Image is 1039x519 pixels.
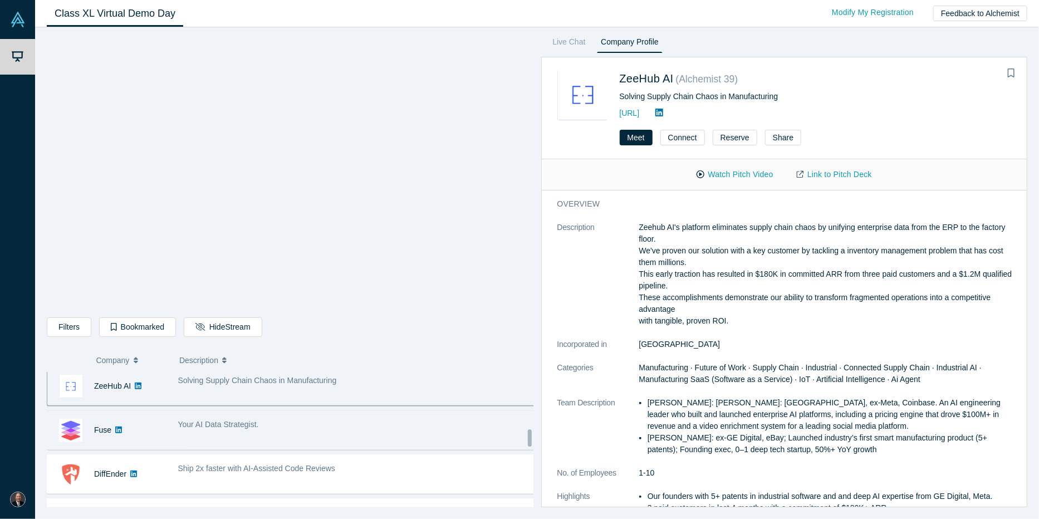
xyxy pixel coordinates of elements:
img: ZeeHub AI's Logo [59,375,82,398]
img: Fuse's Logo [59,419,82,442]
h3: overview [557,198,1004,210]
a: Modify My Registration [820,3,925,22]
dt: No. of Employees [557,467,639,491]
img: Christopher Loy's Account [10,492,26,507]
dd: [GEOGRAPHIC_DATA] [639,339,1020,350]
span: Solving Supply Chain Chaos in Manufacturing [178,376,337,385]
button: Connect [660,130,705,145]
img: Alchemist Vault Logo [10,12,26,27]
button: Feedback to Alchemist [933,6,1027,21]
a: DiffEnder [94,469,126,478]
a: ZeeHub AI [620,72,674,85]
span: Ship 2x faster with AI-Assisted Code Reviews [178,464,335,473]
dt: Categories [557,362,639,397]
dt: Incorporated in [557,339,639,362]
span: Company [96,349,130,372]
dd: 1-10 [639,467,1020,479]
dt: Team Description [557,397,639,467]
a: ZeeHub AI [94,381,131,390]
button: Share [765,130,801,145]
img: DiffEnder's Logo [59,463,82,486]
small: ( Alchemist 39 ) [676,74,738,85]
a: Link to Pitch Deck [785,165,884,184]
span: Your AI Data Strategist. [178,420,259,429]
button: Description [179,349,526,372]
a: Class XL Virtual Demo Day [47,1,183,27]
button: HideStream [184,317,262,337]
button: Filters [47,317,91,337]
p: Zeehub AI's platform eliminates supply chain chaos by unifying enterprise data from the ERP to th... [639,222,1020,327]
li: Our founders with 5+ patents in industrial software and and deep AI expertise from GE Digital, Meta. [648,491,1020,502]
span: Manufacturing · Future of Work · Supply Chain · Industrial · Connected Supply Chain · Industrial ... [639,363,982,384]
li: 3 paid customers in last 4 months with a commitment of $180K+ ARR [648,502,1020,514]
a: Live Chat [549,35,590,53]
button: Watch Pitch Video [685,165,785,184]
a: Fuse [94,425,111,434]
button: Company [96,349,168,372]
span: Description [179,349,218,372]
div: Solving Supply Chain Chaos in Manufacturing [620,91,991,102]
button: Reserve [713,130,757,145]
dt: Description [557,222,639,339]
p: [PERSON_NAME]: ex‑GE Digital, eBay; Launched industry’s first smart manufacturing product (5+ pat... [648,432,1020,456]
img: ZeeHub AI's Logo [557,70,608,120]
p: [PERSON_NAME]: [PERSON_NAME]: [GEOGRAPHIC_DATA], ex-Meta, Coinbase. An AI engineering leader who ... [648,397,1020,432]
a: Company Profile [597,35,662,53]
iframe: Alchemist Class XL Demo Day: Vault [47,36,533,309]
button: Bookmark [1003,66,1019,81]
button: Meet [620,130,653,145]
button: Bookmarked [99,317,176,337]
a: [URL] [620,109,640,117]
